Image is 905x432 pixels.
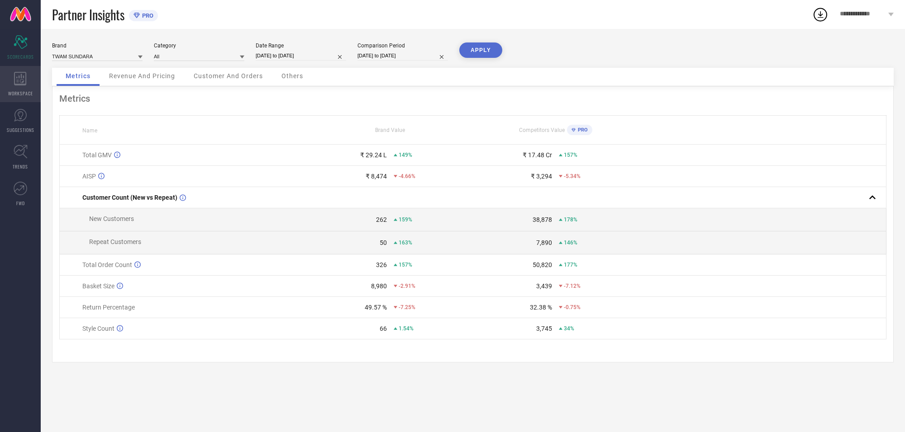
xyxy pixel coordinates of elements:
span: Partner Insights [52,5,124,24]
div: ₹ 3,294 [531,173,552,180]
span: 34% [564,325,574,332]
span: -0.75% [564,304,581,310]
span: 178% [564,216,577,223]
div: 8,980 [371,282,387,290]
div: 50,820 [533,261,552,268]
span: FWD [16,200,25,207]
div: ₹ 29.24 L [360,151,387,159]
div: 3,745 [536,325,552,332]
span: 159% [399,216,412,223]
span: 163% [399,239,412,246]
div: 38,878 [533,216,552,223]
span: Basket Size [82,282,114,290]
span: 149% [399,152,412,158]
div: 326 [376,261,387,268]
span: 177% [564,262,577,268]
div: Metrics [59,93,886,104]
span: -5.34% [564,173,581,179]
span: SCORECARDS [7,53,34,60]
div: 49.57 % [365,304,387,311]
span: AISP [82,173,96,180]
span: -2.91% [399,283,415,289]
div: 50 [380,239,387,246]
span: PRO [140,12,153,19]
span: Name [82,127,97,134]
span: -7.25% [399,304,415,310]
div: 32.38 % [530,304,552,311]
span: New Customers [89,215,134,222]
span: SUGGESTIONS [7,127,34,133]
div: Comparison Period [357,42,448,49]
div: 3,439 [536,282,552,290]
div: 262 [376,216,387,223]
span: TRENDS [13,163,28,170]
div: Brand [52,42,143,49]
div: 66 [380,325,387,332]
button: APPLY [459,42,502,58]
span: Return Percentage [82,304,135,311]
span: Style Count [82,325,114,332]
div: ₹ 17.48 Cr [523,151,552,159]
span: Others [281,72,303,80]
span: Total GMV [82,151,112,159]
span: PRO [576,127,588,133]
input: Select comparison period [357,51,448,61]
span: 157% [564,152,577,158]
span: Competitors Value [519,127,565,133]
span: 146% [564,239,577,246]
span: Metrics [66,72,90,80]
span: Brand Value [375,127,405,133]
div: 7,890 [536,239,552,246]
input: Select date range [256,51,346,61]
span: 1.54% [399,325,414,332]
span: Total Order Count [82,261,132,268]
span: Revenue And Pricing [109,72,175,80]
div: ₹ 8,474 [366,173,387,180]
span: -7.12% [564,283,581,289]
div: Date Range [256,42,346,49]
span: -4.66% [399,173,415,179]
span: WORKSPACE [8,90,33,97]
span: Repeat Customers [89,238,141,245]
span: 157% [399,262,412,268]
div: Category [154,42,244,49]
span: Customer Count (New vs Repeat) [82,194,177,201]
span: Customer And Orders [194,72,263,80]
div: Open download list [812,6,829,23]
